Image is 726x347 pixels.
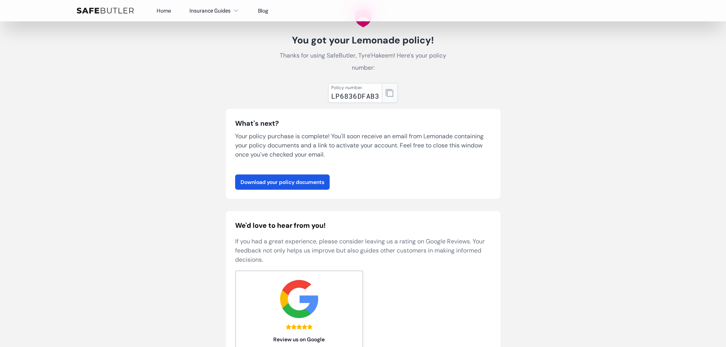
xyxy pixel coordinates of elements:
[331,85,379,91] div: Policy number
[278,50,449,74] p: Thanks for using SafeButler, Tyre'Hakeem! Here's your policy number:
[236,336,363,343] span: Review us on Google
[157,7,171,14] a: Home
[286,324,313,329] div: 5.0
[235,237,491,264] p: If you had a great experience, please consider leaving us a rating on Google Reviews. Your feedba...
[331,91,379,101] div: LP6836DFAB3
[235,174,330,190] a: Download your policy documents
[278,34,449,46] h1: You got your Lemonade policy!
[235,220,491,231] h2: We'd love to hear from you!
[77,8,134,14] img: SafeButler Text Logo
[235,132,491,159] p: Your policy purchase is complete! You'll soon receive an email from Lemonade containing your poli...
[235,118,491,129] h3: What's next?
[258,7,268,14] a: Blog
[189,6,240,15] button: Insurance Guides
[280,280,318,318] img: google.svg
